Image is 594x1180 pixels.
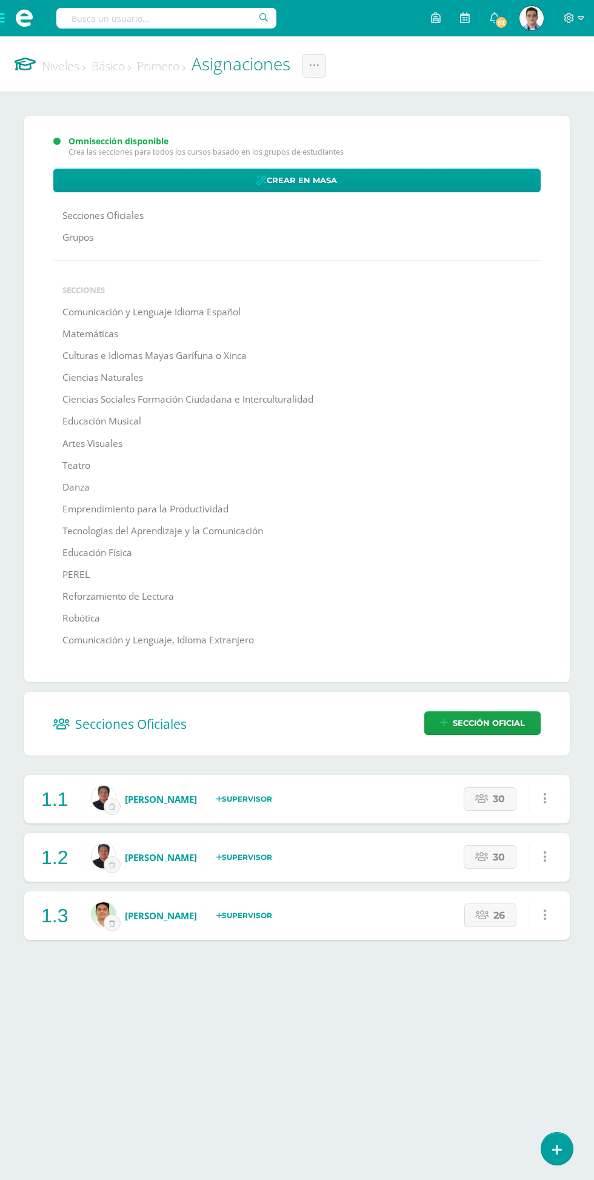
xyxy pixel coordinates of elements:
a: 26 [464,903,516,927]
span: 26 [493,904,505,927]
span: 30 [493,788,505,810]
a: Ciencias Naturales [62,367,143,389]
a: PEREL [62,564,90,586]
a: Reforzamiento de Lectura [62,586,174,608]
input: Busca un usuario... [56,8,276,28]
a: Matemáticas [62,323,118,345]
img: af73b71652ad57d3cfb98d003decfcc7.png [519,6,544,30]
a: 30 [464,787,516,811]
img: eff8bfa388aef6dbf44d967f8e9a2edc.png [92,844,116,868]
a: Teatro [62,455,90,477]
a: Tecnologías del Aprendizaje y la Comunicación [62,520,263,542]
a: Supervisor [216,794,272,803]
a: Primero [137,58,185,74]
a: 30 [464,845,516,869]
a: [PERSON_NAME] [125,851,197,863]
a: Supervisor [216,853,272,862]
a: Crear en masa [53,169,541,192]
a: Danza [62,477,90,498]
a: Culturas e Idiomas Mayas Garífuna o Xinca [62,345,247,367]
a: Artes Visuales [62,433,122,455]
a: Básico [92,58,131,74]
a: Grupos [62,227,93,249]
a: [PERSON_NAME] [125,910,197,922]
div: Omnisección disponible [68,135,541,147]
a: Educación Física [62,542,132,564]
a: Ciencias Sociales Formación Ciudadana e Interculturalidad [62,389,313,411]
span: 1.1 [41,788,68,810]
span: 1.2 [41,846,68,868]
li: Secciones [62,284,532,295]
span: 1.3 [41,905,68,927]
a: Comunicación y Lenguaje, Idioma Extranjero [62,629,254,651]
a: [PERSON_NAME] [125,793,197,805]
a: Robótica [62,608,100,629]
a: Supervisor [216,911,272,920]
a: Comunicación y Lenguaje Idioma Español [62,301,241,323]
div: Crea las secciones para todos los cursos basado en los grupos de estudiantes [68,147,541,157]
a: Educación Musical [62,411,141,432]
a: Sección Oficial [424,711,541,735]
span: 30 [493,846,505,868]
img: eff8bfa388aef6dbf44d967f8e9a2edc.png [92,786,116,810]
span: Secciones Oficiales [75,716,187,732]
span: 62 [495,16,508,29]
a: Secciones Oficiales [62,205,144,227]
img: 97f2fca0e1f437c9099bd10fff74882c.png [92,902,116,927]
a: Niveles [42,58,85,74]
a: Emprendimiento para la Productividad [62,498,229,520]
span: Asignaciones [192,52,290,75]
